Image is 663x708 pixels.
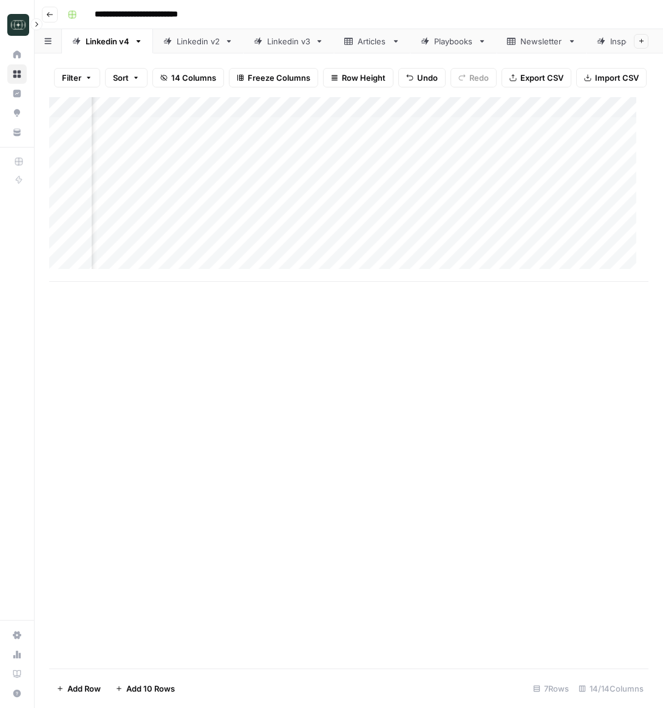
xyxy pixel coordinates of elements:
a: Newsletter [497,29,586,53]
button: Workspace: Catalyst [7,10,27,40]
a: Linkedin v2 [153,29,243,53]
span: Sort [113,72,129,84]
button: Row Height [323,68,393,87]
div: Inspo [610,35,631,47]
a: Linkedin v3 [243,29,334,53]
div: Newsletter [520,35,563,47]
div: Linkedin v4 [86,35,129,47]
a: Opportunities [7,103,27,123]
span: Export CSV [520,72,563,84]
a: Settings [7,625,27,645]
button: Help + Support [7,684,27,703]
a: Home [7,45,27,64]
button: Export CSV [501,68,571,87]
span: Undo [417,72,438,84]
span: Freeze Columns [248,72,310,84]
button: Add Row [49,679,108,698]
a: Articles [334,29,410,53]
a: Browse [7,64,27,84]
span: Add 10 Rows [126,682,175,695]
a: Inspo [586,29,655,53]
button: Undo [398,68,446,87]
a: Playbooks [410,29,497,53]
span: Add Row [67,682,101,695]
a: Your Data [7,123,27,142]
div: Playbooks [434,35,473,47]
div: 14/14 Columns [574,679,648,698]
button: 14 Columns [152,68,224,87]
span: Redo [469,72,489,84]
button: Filter [54,68,100,87]
div: Linkedin v2 [177,35,220,47]
button: Freeze Columns [229,68,318,87]
span: Filter [62,72,81,84]
button: Add 10 Rows [108,679,182,698]
span: Row Height [342,72,386,84]
button: Sort [105,68,148,87]
a: Learning Hub [7,664,27,684]
a: Insights [7,84,27,103]
button: Redo [450,68,497,87]
div: Articles [358,35,387,47]
div: 7 Rows [528,679,574,698]
span: Import CSV [595,72,639,84]
button: Import CSV [576,68,647,87]
a: Linkedin v4 [62,29,153,53]
span: 14 Columns [171,72,216,84]
div: Linkedin v3 [267,35,310,47]
a: Usage [7,645,27,664]
img: Catalyst Logo [7,14,29,36]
